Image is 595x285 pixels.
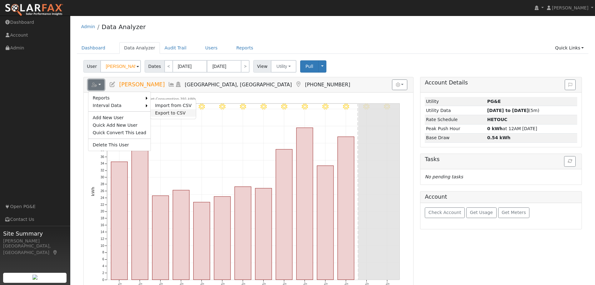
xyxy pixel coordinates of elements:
[281,104,287,110] i: 8/22 - Clear
[101,244,104,247] text: 10
[101,169,104,172] text: 32
[3,243,67,256] div: [GEOGRAPHIC_DATA], [GEOGRAPHIC_DATA]
[102,264,104,268] text: 4
[111,162,127,280] rect: onclick=""
[498,207,530,218] button: Get Meters
[119,81,165,88] span: [PERSON_NAME]
[425,79,577,86] h5: Account Details
[232,42,258,54] a: Reports
[487,126,503,131] strong: 0 kWh
[148,97,196,101] text: Net Consumption 391 kWh
[214,196,231,280] rect: onclick=""
[296,128,313,280] rect: onclick=""
[487,108,539,113] span: (5m)
[219,104,226,110] i: 8/19 - Clear
[276,150,292,280] rect: onclick=""
[101,217,104,220] text: 18
[101,162,104,165] text: 34
[88,129,151,136] a: Quick Convert This Lead
[552,5,588,10] span: [PERSON_NAME]
[100,60,141,73] input: Select a User
[175,81,182,88] a: Login As (last Never)
[101,148,104,152] text: 38
[81,24,95,29] a: Admin
[241,60,250,73] a: >
[425,156,577,163] h5: Tasks
[425,174,463,179] i: No pending tasks
[338,137,354,280] rect: onclick=""
[305,82,350,88] span: [PHONE_NUMBER]
[550,42,588,54] a: Quick Links
[119,42,160,54] a: Data Analyzer
[32,275,37,280] img: retrieve
[102,23,146,31] a: Data Analyzer
[173,190,189,280] rect: onclick=""
[168,81,175,88] a: Multi-Series Graph
[83,60,101,73] span: User
[101,155,104,159] text: 36
[101,196,104,200] text: 24
[429,210,461,215] span: Check Account
[343,104,349,110] i: 8/25 - Clear
[101,223,104,227] text: 16
[487,99,501,104] strong: ID: 17208600, authorized: 08/21/25
[487,135,511,140] strong: 0.54 kWh
[253,60,271,73] span: View
[255,188,272,280] rect: onclick=""
[425,124,486,133] td: Peak Push Hour
[101,210,104,213] text: 20
[88,114,151,121] a: Add New User
[425,207,465,218] button: Check Account
[425,97,486,106] td: Utility
[425,106,486,115] td: Utility Data
[185,82,292,88] span: [GEOGRAPHIC_DATA], [GEOGRAPHIC_DATA]
[151,102,196,109] a: Import from CSV
[317,166,334,280] rect: onclick=""
[305,64,313,69] span: Pull
[271,60,296,73] button: Utility
[164,60,173,73] a: <
[145,60,165,73] span: Dates
[425,194,447,200] h5: Account
[487,108,529,113] strong: [DATE] to [DATE]
[101,176,104,179] text: 30
[235,187,251,280] rect: onclick=""
[151,109,196,117] a: Export to CSV
[102,251,104,254] text: 8
[160,42,191,54] a: Audit Trail
[5,3,63,17] img: SolarFax
[101,182,104,186] text: 28
[322,104,328,110] i: 8/24 - Clear
[260,104,267,110] i: 8/21 - Clear
[302,104,308,110] i: 8/23 - Clear
[88,102,146,109] a: Interval Data
[91,187,95,196] text: kWh
[564,156,576,167] button: Refresh
[466,207,497,218] button: Get Usage
[3,238,67,244] div: [PERSON_NAME]
[101,237,104,241] text: 12
[88,94,146,102] a: Reports
[487,117,508,122] strong: N
[240,104,246,110] i: 8/20 - Clear
[470,210,493,215] span: Get Usage
[295,81,302,88] a: Map
[88,121,151,129] a: Quick Add New User
[102,271,104,275] text: 2
[102,258,104,261] text: 6
[102,278,104,282] text: 0
[109,81,116,88] a: Edit User (35949)
[199,104,205,110] i: 8/18 - Clear
[565,79,576,90] button: Issue History
[193,202,210,280] rect: onclick=""
[152,196,169,280] rect: onclick=""
[201,42,222,54] a: Users
[3,229,67,238] span: Site Summary
[486,124,577,133] td: at 12AM [DATE]
[131,120,148,280] rect: onclick=""
[88,141,151,149] a: Delete This User
[425,115,486,124] td: Rate Schedule
[300,60,319,73] button: Pull
[101,189,104,193] text: 26
[101,203,104,206] text: 22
